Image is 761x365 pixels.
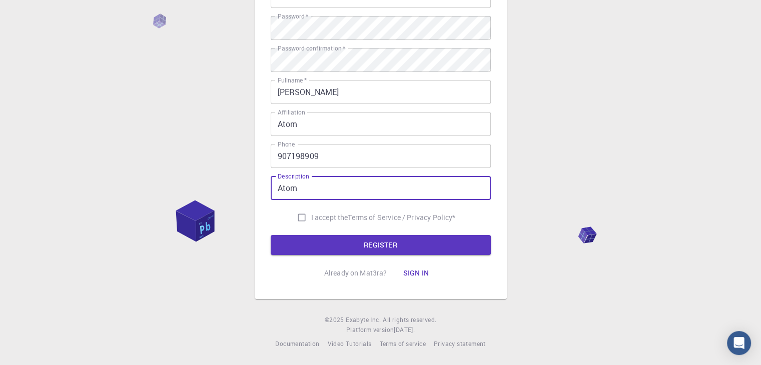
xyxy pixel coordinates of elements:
[278,12,308,20] label: Password
[271,235,491,255] button: REGISTER
[348,212,455,222] a: Terms of Service / Privacy Policy*
[324,268,387,278] p: Already on Mat3ra?
[434,339,486,347] span: Privacy statement
[379,339,425,349] a: Terms of service
[278,76,307,84] label: Fullname
[278,108,305,116] label: Affiliation
[346,315,381,323] span: Exabyte Inc.
[275,339,319,349] a: Documentation
[327,339,371,347] span: Video Tutorials
[434,339,486,349] a: Privacy statement
[275,339,319,347] span: Documentation
[311,212,348,222] span: I accept the
[278,172,309,180] label: Description
[383,315,436,325] span: All rights reserved.
[379,339,425,347] span: Terms of service
[346,325,394,335] span: Platform version
[278,44,345,52] label: Password confirmation
[327,339,371,349] a: Video Tutorials
[346,315,381,325] a: Exabyte Inc.
[727,331,751,355] div: Open Intercom Messenger
[325,315,346,325] span: © 2025
[278,140,295,148] label: Phone
[348,212,455,222] p: Terms of Service / Privacy Policy *
[395,263,437,283] button: Sign in
[394,325,415,335] a: [DATE].
[394,325,415,333] span: [DATE] .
